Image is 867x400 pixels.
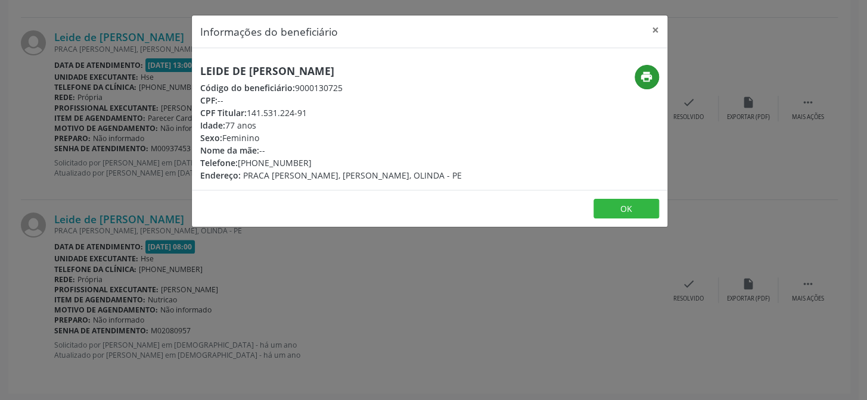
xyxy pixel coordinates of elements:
button: print [635,65,659,89]
span: Telefone: [200,157,238,168]
div: 141.531.224-91 [200,107,462,119]
div: [PHONE_NUMBER] [200,157,462,169]
button: OK [593,199,659,219]
div: -- [200,144,462,157]
span: PRACA [PERSON_NAME], [PERSON_NAME], OLINDA - PE [243,170,462,181]
div: 9000130725 [200,82,462,94]
h5: Informações do beneficiário [200,24,338,39]
span: Idade: [200,120,225,131]
span: Código do beneficiário: [200,82,295,93]
span: Sexo: [200,132,222,143]
span: CPF: [200,95,217,106]
div: -- [200,94,462,107]
i: print [640,70,653,83]
span: Nome da mãe: [200,145,259,156]
div: Feminino [200,132,462,144]
h5: Leide de [PERSON_NAME] [200,65,462,77]
div: 77 anos [200,119,462,132]
span: Endereço: [200,170,241,181]
span: CPF Titular: [200,107,247,118]
button: Close [644,15,667,45]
